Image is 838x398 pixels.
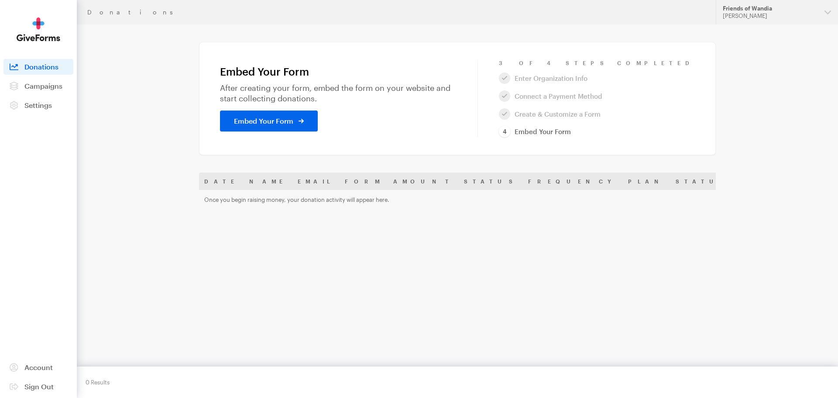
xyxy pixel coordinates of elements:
th: Frequency [523,173,623,190]
span: Sign Out [24,382,54,391]
th: Status [459,173,523,190]
div: [PERSON_NAME] [723,12,817,20]
span: Donations [24,62,58,71]
a: Embed Your Form [499,126,571,138]
th: Plan Status [623,173,735,190]
div: 3 of 4 Steps Completed [499,59,695,66]
th: Email [292,173,340,190]
th: Date [199,173,244,190]
th: Name [244,173,292,190]
th: Amount [388,173,459,190]
span: Embed Your Form [234,116,293,126]
a: Embed Your Form [220,111,318,132]
p: After creating your form, embed the form on your website and start collecting donations. [220,83,457,103]
a: Sign Out [3,379,73,395]
div: Friends of Wandia [723,5,817,12]
span: Account [24,363,53,371]
a: Settings [3,97,73,113]
a: Account [3,360,73,375]
h1: Embed Your Form [220,66,457,78]
a: Campaigns [3,78,73,94]
th: Form [340,173,388,190]
span: Campaigns [24,82,62,90]
img: GiveForms [17,17,60,42]
a: Donations [3,59,73,75]
span: Settings [24,101,52,109]
div: 0 Results [86,375,110,389]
